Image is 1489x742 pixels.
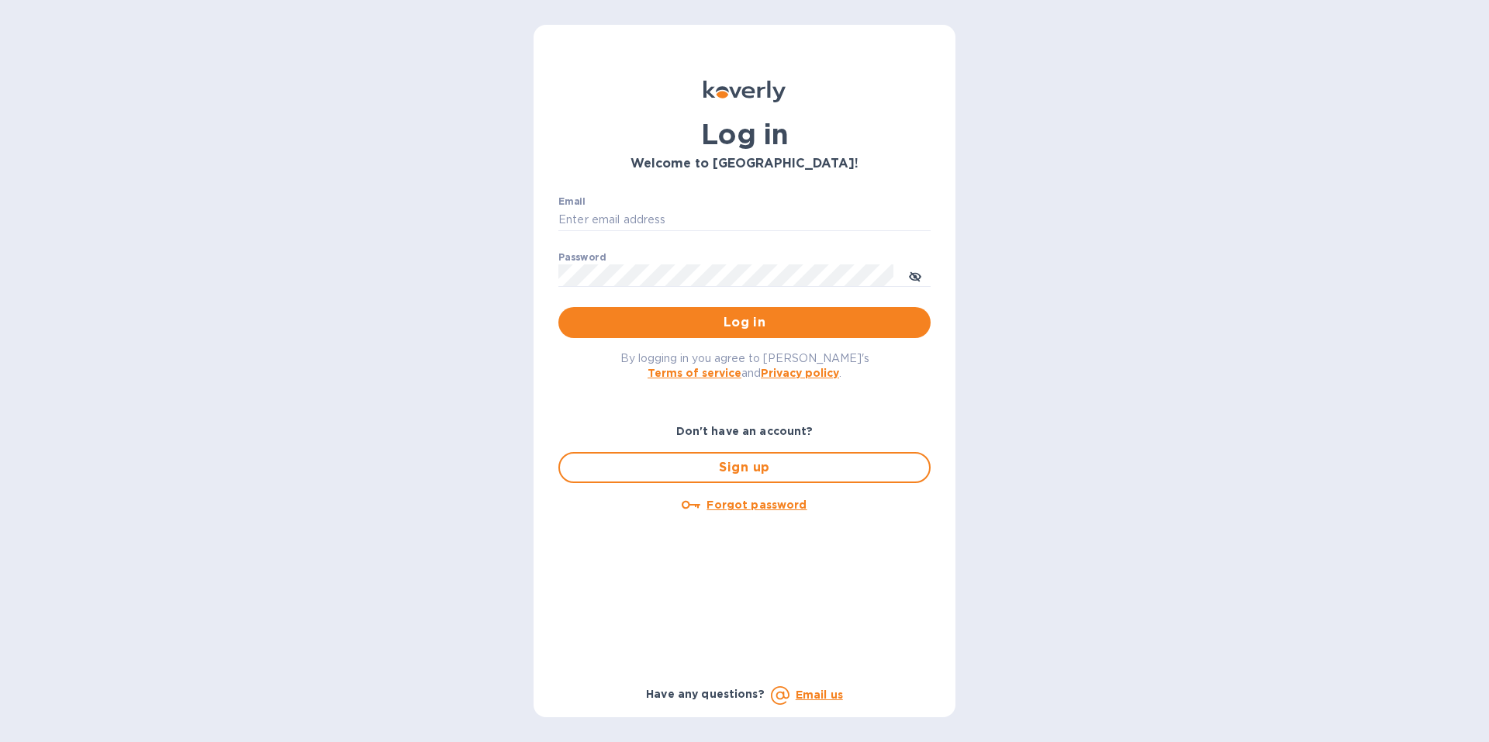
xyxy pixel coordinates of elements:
button: toggle password visibility [900,260,931,291]
button: Sign up [558,452,931,483]
label: Email [558,197,586,206]
a: Email us [796,689,843,701]
h1: Log in [558,118,931,150]
span: By logging in you agree to [PERSON_NAME]'s and . [620,352,869,379]
a: Privacy policy [761,367,839,379]
label: Password [558,253,606,262]
u: Forgot password [706,499,807,511]
button: Log in [558,307,931,338]
b: Don't have an account? [676,425,814,437]
img: Koverly [703,81,786,102]
h3: Welcome to [GEOGRAPHIC_DATA]! [558,157,931,171]
b: Have any questions? [646,688,765,700]
span: Log in [571,313,918,332]
span: Sign up [572,458,917,477]
input: Enter email address [558,209,931,232]
a: Terms of service [648,367,741,379]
